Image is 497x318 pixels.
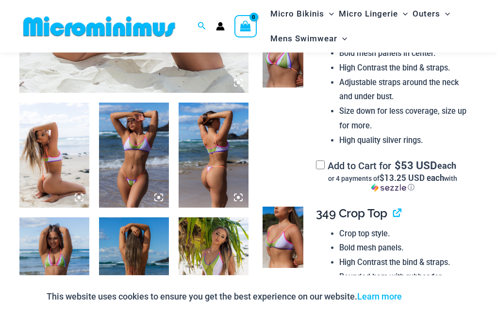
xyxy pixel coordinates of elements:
span: Menu Toggle [398,1,408,26]
div: or 4 payments of$13.25 USD eachwithSezzle Click to learn more about Sezzle [316,174,470,192]
span: $13.25 USD each [380,172,444,183]
li: Adjustable straps around the neck and under bust. [339,75,469,104]
span: 53 USD [395,160,437,170]
span: each [437,160,456,170]
span: 349 Crop Top [316,206,387,220]
img: Reckless Neon Crush Lime Crush 349 Crop Top [263,207,303,268]
button: Accept [409,285,450,308]
a: OutersMenu ToggleMenu Toggle [410,1,452,26]
a: Micro BikinisMenu ToggleMenu Toggle [268,1,336,26]
span: Micro Lingerie [339,1,398,26]
span: Micro Bikinis [270,1,324,26]
p: This website uses cookies to ensure you get the best experience on our website. [47,289,402,304]
a: Search icon link [198,20,206,33]
img: Reckless Neon Crush Lime Crush 306 Tri Top [263,27,303,88]
a: View Shopping Cart, empty [234,15,257,37]
img: Reckless Neon Crush Lime Crush 349 Crop Top 466 Thong [179,103,248,208]
div: or 4 payments of with [316,174,470,192]
li: Bounded hem with rubber for underbust support. [339,270,469,299]
li: Bold mesh panels. [339,241,469,255]
li: High Contrast the bind & straps. [339,61,469,75]
span: Mens Swimwear [270,26,337,51]
a: Account icon link [216,22,225,31]
img: Reckless Neon Crush Lime Crush 349 Crop Top 4561 Sling [19,103,89,208]
img: Sezzle [371,183,406,192]
span: Menu Toggle [337,26,347,51]
li: High quality silver rings. [339,133,469,148]
li: Size down for less coverage, size up for more. [339,104,469,133]
span: Menu Toggle [440,1,450,26]
a: Mens SwimwearMenu ToggleMenu Toggle [268,26,349,51]
li: High Contrast the bind & straps. [339,255,469,270]
input: Add to Cart for$53 USD eachor 4 payments of$13.25 USD eachwithSezzle Click to learn more about Se... [316,160,325,169]
img: MM SHOP LOGO FLAT [19,16,179,37]
span: Outers [413,1,440,26]
span: $ [395,158,401,172]
span: Menu Toggle [324,1,334,26]
img: Reckless Neon Crush Lime Crush 349 Crop Top 466 Thong [99,103,169,208]
li: Crop top style. [339,227,469,241]
li: Bold mesh panels in center. [339,46,469,61]
label: Add to Cart for [316,160,470,193]
a: Learn more [357,291,402,301]
a: Micro LingerieMenu ToggleMenu Toggle [336,1,410,26]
